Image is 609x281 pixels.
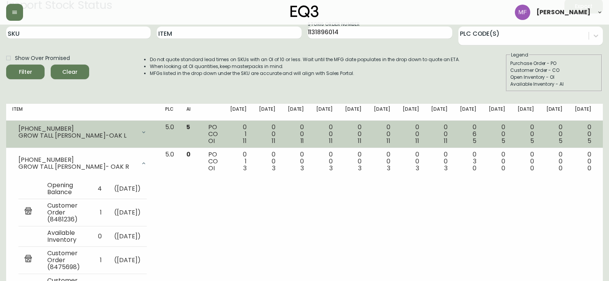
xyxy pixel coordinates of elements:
th: [DATE] [224,104,253,121]
span: 0 [186,150,191,159]
div: Filter [19,67,32,77]
span: 11 [358,136,362,145]
div: 0 0 [489,151,505,172]
div: Available Inventory - AI [510,81,598,88]
span: 5 [530,136,534,145]
span: 5 [473,136,476,145]
div: GROW TALL [PERSON_NAME]-OAK L [18,132,136,139]
td: 0 [91,226,108,246]
td: ( [DATE] ) [108,226,147,246]
div: 0 0 [489,124,505,145]
div: 0 0 [431,151,448,172]
span: 11 [243,136,247,145]
span: 3 [300,164,304,173]
div: 0 0 [403,124,419,145]
span: OI [208,136,215,145]
legend: Legend [510,52,529,58]
span: OI [208,164,215,173]
div: 0 0 [546,151,563,172]
div: Customer Order - CO [510,67,598,74]
div: [PHONE_NUMBER] [18,156,136,163]
span: 11 [300,136,304,145]
span: 0 [587,164,591,173]
li: MFGs listed in the drop down under the SKU are accurate and will align with Sales Portal. [150,70,460,77]
div: 0 0 [546,124,563,145]
th: [DATE] [569,104,597,121]
span: 3 [272,164,275,173]
li: When looking at OI quantities, keep masterpacks in mind. [150,63,460,70]
div: PO CO [208,124,218,145]
span: 3 [358,164,362,173]
td: ( [DATE] ) [108,179,147,199]
span: 3 [329,164,333,173]
th: [DATE] [425,104,454,121]
th: [DATE] [253,104,282,121]
td: 1 [91,199,108,226]
th: [DATE] [511,104,540,121]
th: Item [6,104,159,121]
span: 11 [415,136,419,145]
div: 0 0 [288,151,304,172]
button: Clear [51,65,89,79]
td: 1 [91,246,108,274]
div: 0 3 [460,151,476,172]
span: 0 [530,164,534,173]
th: [DATE] [454,104,483,121]
div: 0 0 [259,151,275,172]
span: 11 [272,136,275,145]
th: [DATE] [397,104,425,121]
span: 3 [444,164,448,173]
div: 0 0 [288,124,304,145]
span: 5 [501,136,505,145]
span: 3 [416,164,419,173]
span: 3 [387,164,390,173]
span: 0 [501,164,505,173]
div: GROW TALL [PERSON_NAME]- OAK R [18,163,136,170]
div: Purchase Order - PO [510,60,598,67]
span: 3 [243,164,247,173]
div: 0 0 [345,124,362,145]
th: [DATE] [310,104,339,121]
th: [DATE] [282,104,310,121]
div: 0 0 [374,151,390,172]
div: 0 0 [316,124,333,145]
img: retail_report.svg [25,255,32,264]
div: 0 0 [345,151,362,172]
span: Show Over Promised [15,54,70,62]
span: [PERSON_NAME] [536,9,591,15]
div: [PHONE_NUMBER] [18,125,136,132]
li: Do not quote standard lead times on SKUs with an OI of 10 or less. Wait until the MFG date popula... [150,56,460,63]
td: Customer Order (8475698) [41,246,91,274]
div: 0 0 [575,124,591,145]
td: Customer Order (8481236) [41,199,91,226]
div: 0 1 [230,151,247,172]
td: Available Inventory [41,226,91,246]
td: Opening Balance [41,179,91,199]
div: Open Inventory - OI [510,74,598,81]
span: 0 [473,164,476,173]
span: Clear [57,67,83,77]
span: 5 [587,136,591,145]
span: 5 [559,136,563,145]
span: 11 [329,136,333,145]
th: [DATE] [540,104,569,121]
th: [DATE] [483,104,511,121]
div: 0 0 [403,151,419,172]
button: Filter [6,65,45,79]
th: AI [180,104,202,121]
td: 5.0 [159,121,180,148]
img: retail_report.svg [25,207,32,216]
div: PO CO [208,151,218,172]
div: 0 0 [518,151,534,172]
div: 0 0 [374,124,390,145]
img: 5fd4d8da6c6af95d0810e1fe9eb9239f [515,5,530,20]
span: 0 [559,164,563,173]
div: [PHONE_NUMBER]GROW TALL [PERSON_NAME]- OAK R [12,151,153,176]
span: 5 [186,123,190,131]
th: [DATE] [368,104,397,121]
div: 0 0 [431,124,448,145]
td: ( [DATE] ) [108,246,147,274]
div: 0 6 [460,124,476,145]
div: 0 1 [230,124,247,145]
div: 0 0 [316,151,333,172]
